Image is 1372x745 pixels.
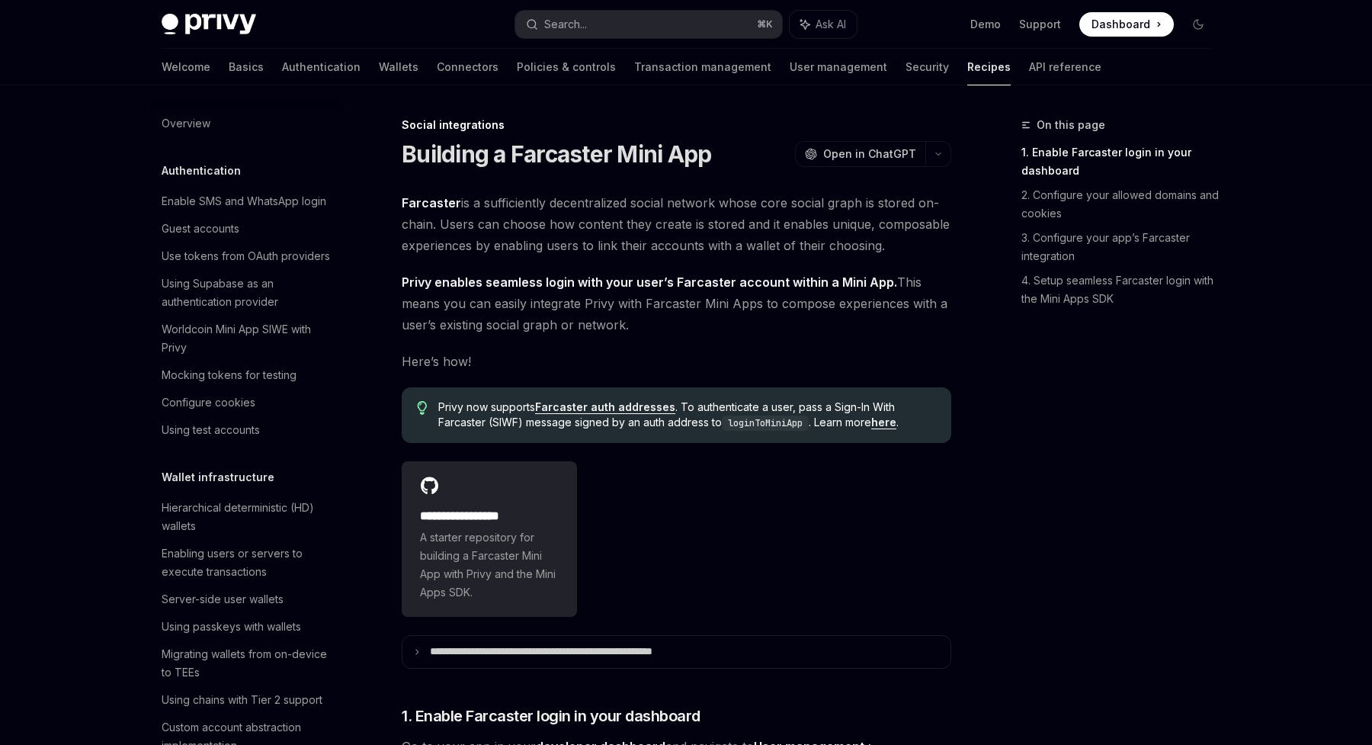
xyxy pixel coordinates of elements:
span: Dashboard [1092,17,1150,32]
a: Enabling users or servers to execute transactions [149,540,345,586]
a: Using Supabase as an authentication provider [149,270,345,316]
a: 4. Setup seamless Farcaster login with the Mini Apps SDK [1021,268,1223,311]
a: Basics [229,49,264,85]
a: Hierarchical deterministic (HD) wallets [149,494,345,540]
div: Enabling users or servers to execute transactions [162,544,335,581]
span: A starter repository for building a Farcaster Mini App with Privy and the Mini Apps SDK. [420,528,559,602]
span: This means you can easily integrate Privy with Farcaster Mini Apps to compose experiences with a ... [402,271,951,336]
span: Privy now supports . To authenticate a user, pass a Sign-In With Farcaster (SIWF) message signed ... [438,400,936,431]
a: Mocking tokens for testing [149,361,345,389]
div: Using test accounts [162,421,260,439]
div: Using chains with Tier 2 support [162,691,322,709]
a: Farcaster [402,195,461,211]
a: Worldcoin Mini App SIWE with Privy [149,316,345,361]
a: 1. Enable Farcaster login in your dashboard [1021,140,1223,183]
a: Migrating wallets from on-device to TEEs [149,641,345,686]
a: Authentication [282,49,361,85]
a: Dashboard [1079,12,1174,37]
a: Security [906,49,949,85]
a: 3. Configure your app’s Farcaster integration [1021,226,1223,268]
div: Mocking tokens for testing [162,366,297,384]
a: Guest accounts [149,215,345,242]
code: loginToMiniApp [722,416,809,431]
a: Farcaster auth addresses [535,400,675,414]
a: Using passkeys with wallets [149,613,345,641]
div: Hierarchical deterministic (HD) wallets [162,499,335,535]
a: Support [1019,17,1061,32]
div: Configure cookies [162,393,255,412]
strong: Farcaster [402,195,461,210]
span: On this page [1037,116,1105,134]
a: Use tokens from OAuth providers [149,242,345,270]
div: Worldcoin Mini App SIWE with Privy [162,320,335,357]
a: Configure cookies [149,389,345,416]
a: Using test accounts [149,416,345,444]
h5: Authentication [162,162,241,180]
div: Use tokens from OAuth providers [162,247,330,265]
a: Recipes [967,49,1011,85]
span: Ask AI [816,17,846,32]
a: Server-side user wallets [149,586,345,613]
span: is a sufficiently decentralized social network whose core social graph is stored on-chain. Users ... [402,192,951,256]
a: Connectors [437,49,498,85]
button: Search...⌘K [515,11,782,38]
a: Overview [149,110,345,137]
span: Here’s how! [402,351,951,372]
div: Migrating wallets from on-device to TEEs [162,645,335,682]
div: Search... [544,15,587,34]
div: Enable SMS and WhatsApp login [162,192,326,210]
a: Using chains with Tier 2 support [149,686,345,714]
a: Policies & controls [517,49,616,85]
button: Open in ChatGPT [795,141,925,167]
a: Enable SMS and WhatsApp login [149,188,345,215]
a: Wallets [379,49,418,85]
a: User management [790,49,887,85]
a: API reference [1029,49,1101,85]
button: Toggle dark mode [1186,12,1210,37]
a: here [871,416,896,429]
div: Guest accounts [162,220,239,238]
div: Social integrations [402,117,951,133]
a: Welcome [162,49,210,85]
a: **** **** **** **A starter repository for building a Farcaster Mini App with Privy and the Mini A... [402,461,577,617]
span: Open in ChatGPT [823,146,916,162]
a: Demo [970,17,1001,32]
a: 2. Configure your allowed domains and cookies [1021,183,1223,226]
div: Using passkeys with wallets [162,618,301,636]
span: 1. Enable Farcaster login in your dashboard [402,705,700,727]
a: Transaction management [634,49,771,85]
h1: Building a Farcaster Mini App [402,140,711,168]
span: ⌘ K [757,18,773,31]
div: Overview [162,114,210,133]
button: Ask AI [790,11,857,38]
div: Server-side user wallets [162,590,284,609]
svg: Tip [417,401,428,415]
h5: Wallet infrastructure [162,468,274,486]
img: dark logo [162,14,256,35]
strong: Privy enables seamless login with your user’s Farcaster account within a Mini App. [402,275,897,290]
div: Using Supabase as an authentication provider [162,275,335,311]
